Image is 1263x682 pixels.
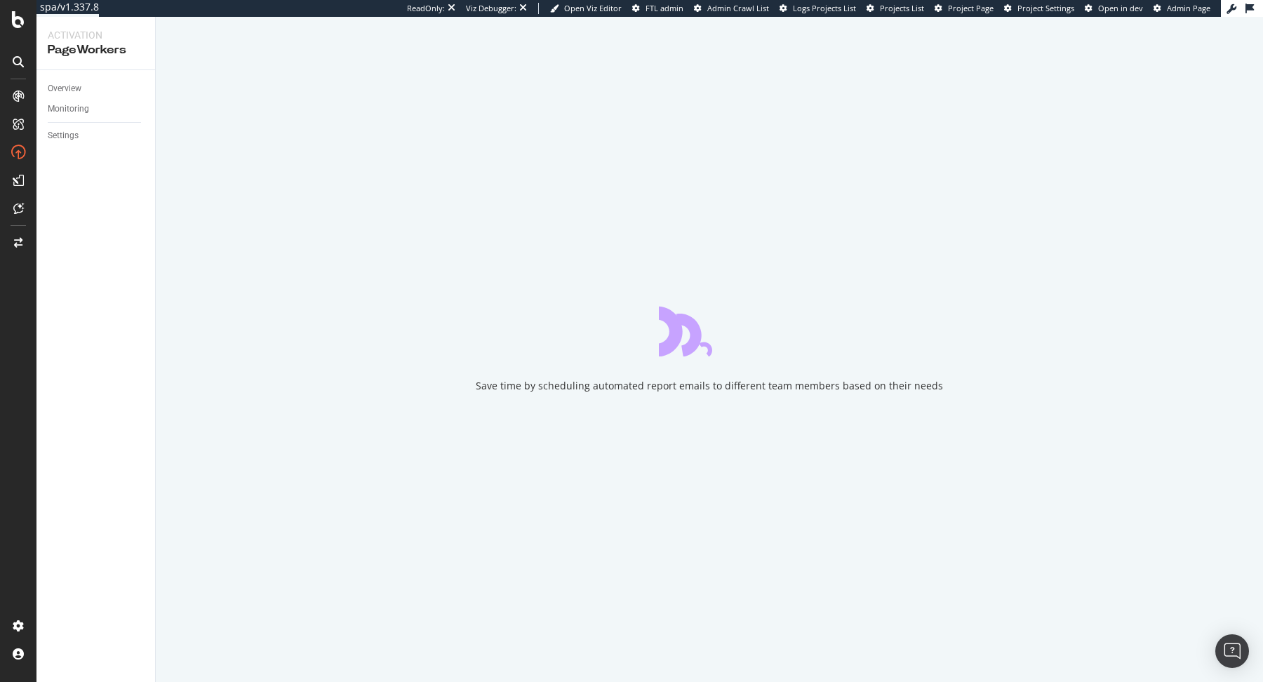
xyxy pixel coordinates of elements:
div: Save time by scheduling automated report emails to different team members based on their needs [476,379,943,393]
div: Overview [48,81,81,96]
a: Project Settings [1004,3,1074,14]
span: Open Viz Editor [564,3,622,13]
span: Open in dev [1098,3,1143,13]
span: Admin Page [1167,3,1210,13]
a: Overview [48,81,145,96]
div: Activation [48,28,144,42]
a: Settings [48,128,145,143]
div: ReadOnly: [407,3,445,14]
a: FTL admin [632,3,683,14]
span: FTL admin [646,3,683,13]
span: Logs Projects List [793,3,856,13]
span: Project Settings [1017,3,1074,13]
div: PageWorkers [48,42,144,58]
a: Open in dev [1085,3,1143,14]
span: Project Page [948,3,994,13]
div: Settings [48,128,79,143]
a: Admin Crawl List [694,3,769,14]
a: Open Viz Editor [550,3,622,14]
a: Project Page [935,3,994,14]
div: Monitoring [48,102,89,116]
span: Admin Crawl List [707,3,769,13]
div: animation [659,306,760,356]
a: Logs Projects List [780,3,856,14]
div: Viz Debugger: [466,3,516,14]
div: Open Intercom Messenger [1215,634,1249,668]
a: Monitoring [48,102,145,116]
a: Projects List [867,3,924,14]
span: Projects List [880,3,924,13]
a: Admin Page [1154,3,1210,14]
